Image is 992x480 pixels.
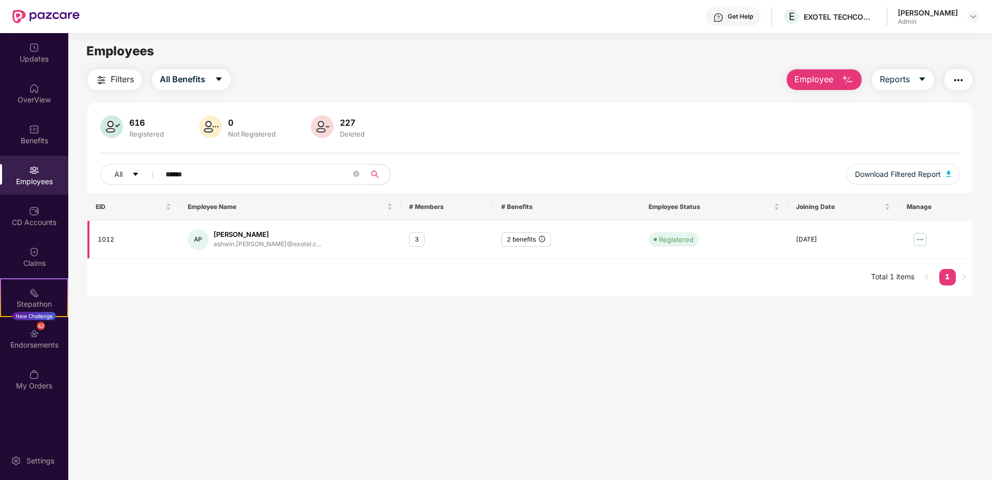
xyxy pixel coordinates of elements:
[188,203,385,211] span: Employee Name
[539,236,545,242] span: info-circle
[29,328,39,339] img: svg+xml;base64,PHN2ZyBpZD0iRW5kb3JzZW1lbnRzIiB4bWxucz0iaHR0cDovL3d3dy53My5vcmcvMjAwMC9zdmciIHdpZH...
[199,115,222,138] img: svg+xml;base64,PHN2ZyB4bWxucz0iaHR0cDovL3d3dy53My5vcmcvMjAwMC9zdmciIHhtbG5zOnhsaW5rPSJodHRwOi8vd3...
[29,369,39,380] img: svg+xml;base64,PHN2ZyBpZD0iTXlfT3JkZXJzIiBkYXRhLW5hbWU9Ik15IE9yZGVycyIgeG1sbnM9Imh0dHA6Ly93d3cudz...
[880,73,910,86] span: Reports
[37,322,45,330] div: 42
[855,169,941,180] span: Download Filtered Report
[96,203,163,211] span: EID
[12,10,80,23] img: New Pazcare Logo
[898,193,972,221] th: Manage
[98,235,171,245] div: 1012
[114,169,123,180] span: All
[353,171,359,177] span: close-circle
[152,69,231,90] button: All Benefitscaret-down
[952,74,965,86] img: svg+xml;base64,PHN2ZyB4bWxucz0iaHR0cDovL3d3dy53My5vcmcvMjAwMC9zdmciIHdpZHRoPSIyNCIgaGVpZ2h0PSIyNC...
[493,193,640,221] th: # Benefits
[12,312,56,320] div: New Challenge
[86,43,154,58] span: Employees
[969,12,978,21] img: svg+xml;base64,PHN2ZyBpZD0iRHJvcGRvd24tMzJ4MzIiIHhtbG5zPSJodHRwOi8vd3d3LnczLm9yZy8yMDAwL3N2ZyIgd2...
[338,117,367,128] div: 227
[87,69,142,90] button: Filters
[871,269,914,286] li: Total 1 items
[788,193,898,221] th: Joining Date
[188,229,208,250] div: AP
[365,164,390,185] button: search
[918,75,926,84] span: caret-down
[1,299,67,309] div: Stepathon
[919,269,935,286] li: Previous Page
[11,456,21,466] img: svg+xml;base64,PHN2ZyBpZD0iU2V0dGluZy0yMHgyMCIgeG1sbnM9Imh0dHA6Ly93d3cudzMub3JnLzIwMDAvc3ZnIiB3aW...
[100,164,163,185] button: Allcaret-down
[409,232,425,247] div: 3
[179,193,401,221] th: Employee Name
[898,8,958,18] div: [PERSON_NAME]
[23,456,57,466] div: Settings
[100,115,123,138] img: svg+xml;base64,PHN2ZyB4bWxucz0iaHR0cDovL3d3dy53My5vcmcvMjAwMC9zdmciIHhtbG5zOnhsaW5rPSJodHRwOi8vd3...
[939,269,956,286] li: 1
[847,164,959,185] button: Download Filtered Report
[872,69,934,90] button: Reportscaret-down
[111,73,134,86] span: Filters
[804,12,876,22] div: EXOTEL TECHCOM PRIVATE LIMITED
[226,130,278,138] div: Not Registered
[29,83,39,94] img: svg+xml;base64,PHN2ZyBpZD0iSG9tZSIgeG1sbnM9Imh0dHA6Ly93d3cudzMub3JnLzIwMDAvc3ZnIiB3aWR0aD0iMjAiIG...
[789,10,795,23] span: E
[127,117,166,128] div: 616
[640,193,788,221] th: Employee Status
[961,274,967,280] span: right
[95,74,108,86] img: svg+xml;base64,PHN2ZyB4bWxucz0iaHR0cDovL3d3dy53My5vcmcvMjAwMC9zdmciIHdpZHRoPSIyNCIgaGVpZ2h0PSIyNC...
[29,288,39,298] img: svg+xml;base64,PHN2ZyB4bWxucz0iaHR0cDovL3d3dy53My5vcmcvMjAwMC9zdmciIHdpZHRoPSIyMSIgaGVpZ2h0PSIyMC...
[215,75,223,84] span: caret-down
[160,73,205,86] span: All Benefits
[501,232,551,247] div: 2 benefits
[132,171,139,179] span: caret-down
[956,269,972,286] li: Next Page
[956,269,972,286] button: right
[794,73,833,86] span: Employee
[214,230,321,239] div: [PERSON_NAME]
[898,18,958,26] div: Admin
[29,165,39,175] img: svg+xml;base64,PHN2ZyBpZD0iRW1wbG95ZWVzIiB4bWxucz0iaHR0cDovL3d3dy53My5vcmcvMjAwMC9zdmciIHdpZHRoPS...
[87,193,179,221] th: EID
[214,239,321,249] div: ashwin.[PERSON_NAME]@exotel.c...
[29,247,39,257] img: svg+xml;base64,PHN2ZyBpZD0iQ2xhaW0iIHhtbG5zPSJodHRwOi8vd3d3LnczLm9yZy8yMDAwL3N2ZyIgd2lkdGg9IjIwIi...
[796,203,882,211] span: Joining Date
[787,69,862,90] button: Employee
[659,234,694,245] div: Registered
[338,130,367,138] div: Deleted
[29,124,39,134] img: svg+xml;base64,PHN2ZyBpZD0iQmVuZWZpdHMiIHhtbG5zPSJodHRwOi8vd3d3LnczLm9yZy8yMDAwL3N2ZyIgd2lkdGg9Ij...
[924,274,930,280] span: left
[127,130,166,138] div: Registered
[401,193,493,221] th: # Members
[353,170,359,179] span: close-circle
[649,203,772,211] span: Employee Status
[29,206,39,216] img: svg+xml;base64,PHN2ZyBpZD0iQ0RfQWNjb3VudHMiIGRhdGEtbmFtZT0iQ0QgQWNjb3VudHMiIHhtbG5zPSJodHRwOi8vd3...
[912,231,928,248] img: manageButton
[728,12,753,21] div: Get Help
[29,42,39,53] img: svg+xml;base64,PHN2ZyBpZD0iVXBkYXRlZCIgeG1sbnM9Imh0dHA6Ly93d3cudzMub3JnLzIwMDAvc3ZnIiB3aWR0aD0iMj...
[939,269,956,284] a: 1
[946,171,951,177] img: svg+xml;base64,PHN2ZyB4bWxucz0iaHR0cDovL3d3dy53My5vcmcvMjAwMC9zdmciIHhtbG5zOnhsaW5rPSJodHRwOi8vd3...
[226,117,278,128] div: 0
[311,115,334,138] img: svg+xml;base64,PHN2ZyB4bWxucz0iaHR0cDovL3d3dy53My5vcmcvMjAwMC9zdmciIHhtbG5zOnhsaW5rPSJodHRwOi8vd3...
[796,235,890,245] div: [DATE]
[919,269,935,286] button: left
[841,74,854,86] img: svg+xml;base64,PHN2ZyB4bWxucz0iaHR0cDovL3d3dy53My5vcmcvMjAwMC9zdmciIHhtbG5zOnhsaW5rPSJodHRwOi8vd3...
[713,12,724,23] img: svg+xml;base64,PHN2ZyBpZD0iSGVscC0zMngzMiIgeG1sbnM9Imh0dHA6Ly93d3cudzMub3JnLzIwMDAvc3ZnIiB3aWR0aD...
[365,170,385,178] span: search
